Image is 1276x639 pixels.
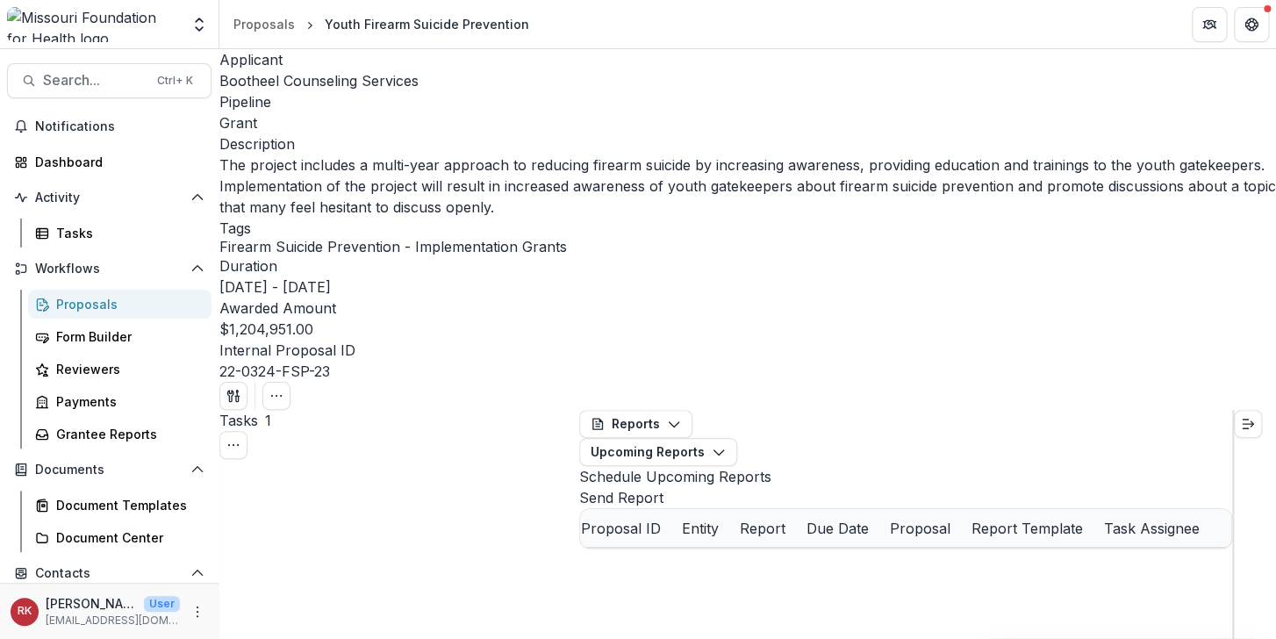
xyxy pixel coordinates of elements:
[28,491,211,520] a: Document Templates
[56,327,197,346] div: Form Builder
[28,219,211,248] a: Tasks
[35,119,204,134] span: Notifications
[35,153,197,171] div: Dashboard
[233,15,295,33] div: Proposals
[961,518,1093,539] div: Report Template
[219,49,283,70] p: Applicant
[219,340,355,361] p: Internal Proposal ID
[219,218,251,239] p: Tags
[1234,410,1262,438] button: Expand right
[514,509,671,547] div: Internal Proposal ID
[579,438,737,466] button: Upcoming Reports
[7,7,180,42] img: Missouri Foundation for Health logo
[28,387,211,416] a: Payments
[43,72,147,89] span: Search...
[154,71,197,90] div: Ctrl + K
[28,523,211,552] a: Document Center
[187,601,208,622] button: More
[219,276,331,298] p: [DATE] - [DATE]
[56,360,197,378] div: Reviewers
[729,509,796,547] div: Report
[579,410,692,438] button: Reports
[219,410,258,431] h3: Tasks
[961,509,1093,547] div: Report Template
[219,72,419,90] a: Bootheel Counseling Services
[56,224,197,242] div: Tasks
[671,509,729,547] div: Entity
[325,15,529,33] div: Youth Firearm Suicide Prevention
[7,456,211,484] button: Open Documents
[1192,7,1227,42] button: Partners
[579,466,1232,487] h2: Schedule Upcoming Reports
[219,112,257,133] p: Grant
[28,290,211,319] a: Proposals
[879,518,961,539] div: Proposal
[729,518,796,539] div: Report
[35,190,183,205] span: Activity
[879,509,961,547] div: Proposal
[35,463,183,477] span: Documents
[7,112,211,140] button: Notifications
[28,322,211,351] a: Form Builder
[219,298,336,319] p: Awarded Amount
[56,528,197,547] div: Document Center
[46,594,137,613] p: [PERSON_NAME]
[219,91,271,112] p: Pipeline
[796,509,879,547] div: Due Date
[56,425,197,443] div: Grantee Reports
[7,63,211,98] button: Search...
[56,295,197,313] div: Proposals
[219,255,277,276] p: Duration
[35,566,183,581] span: Contacts
[46,613,180,628] p: [EMAIL_ADDRESS][DOMAIN_NAME]
[1234,7,1269,42] button: Get Help
[265,412,271,429] span: 1
[7,559,211,587] button: Open Contacts
[226,11,536,37] nav: breadcrumb
[514,518,671,539] div: Internal Proposal ID
[1093,518,1210,539] div: Task Assignee
[1093,509,1210,547] div: Task Assignee
[187,7,211,42] button: Open entity switcher
[28,420,211,449] a: Grantee Reports
[219,133,295,154] p: Description
[7,255,211,283] button: Open Workflows
[579,487,663,508] button: Send Report
[796,518,879,539] div: Due Date
[226,11,302,37] a: Proposals
[56,392,197,411] div: Payments
[35,262,183,276] span: Workflows
[7,183,211,212] button: Open Activity
[671,518,729,539] div: Entity
[18,606,32,617] div: Renee Klann
[219,431,247,459] button: Toggle View Cancelled Tasks
[56,496,197,514] div: Document Templates
[219,154,1276,218] p: The project includes a multi-year approach to reducing firearm suicide by increasing awareness, p...
[144,596,180,612] p: User
[28,355,211,384] a: Reviewers
[219,239,567,255] span: Firearm Suicide Prevention - Implementation Grants
[219,319,313,340] p: $1,204,951.00
[7,147,211,176] a: Dashboard
[219,361,330,382] p: 22-0324-FSP-23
